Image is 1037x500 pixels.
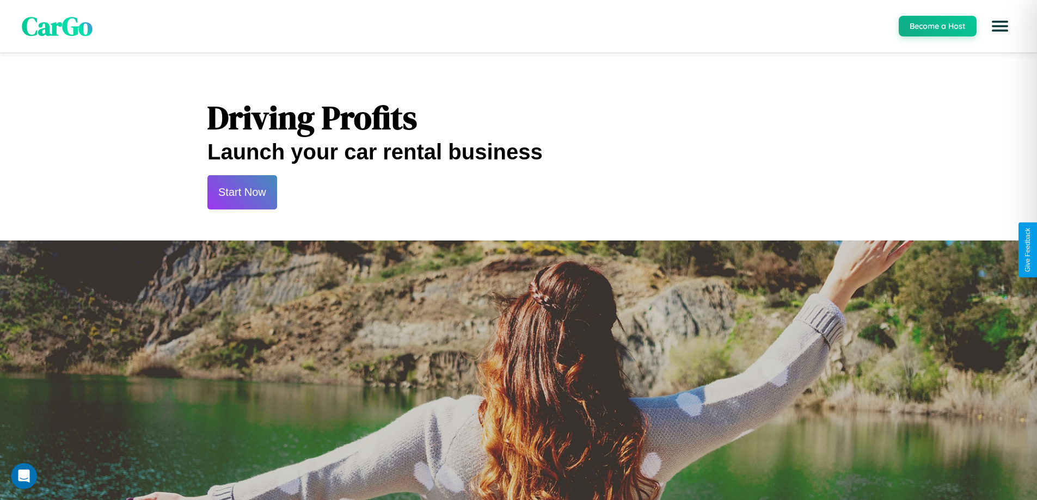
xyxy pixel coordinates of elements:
[207,175,277,209] button: Start Now
[207,95,830,140] h1: Driving Profits
[985,11,1015,41] button: Open menu
[1024,228,1032,272] div: Give Feedback
[22,8,93,44] span: CarGo
[207,140,830,164] h2: Launch your car rental business
[899,16,977,36] button: Become a Host
[11,463,37,489] iframe: Intercom live chat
